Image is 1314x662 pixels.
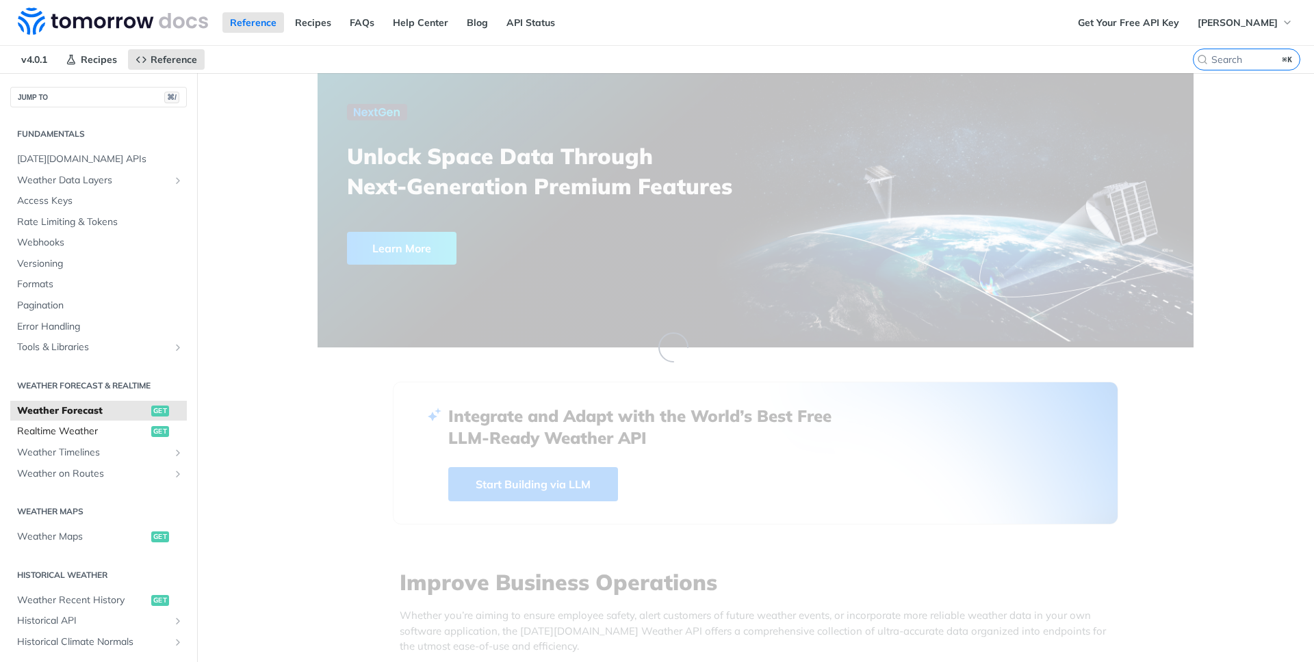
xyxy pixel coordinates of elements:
span: [DATE][DOMAIN_NAME] APIs [17,153,183,166]
span: Weather Recent History [17,594,148,607]
button: JUMP TO⌘/ [10,87,187,107]
span: Weather Forecast [17,404,148,418]
svg: Search [1197,54,1208,65]
kbd: ⌘K [1279,53,1296,66]
span: Weather on Routes [17,467,169,481]
span: [PERSON_NAME] [1198,16,1278,29]
a: Historical APIShow subpages for Historical API [10,611,187,631]
a: Weather on RoutesShow subpages for Weather on Routes [10,464,187,484]
button: Show subpages for Tools & Libraries [172,342,183,353]
span: Versioning [17,257,183,271]
button: Show subpages for Weather Data Layers [172,175,183,186]
span: Rate Limiting & Tokens [17,215,183,229]
span: Realtime Weather [17,425,148,438]
a: Weather Forecastget [10,401,187,421]
a: Realtime Weatherget [10,421,187,442]
a: Historical Climate NormalsShow subpages for Historical Climate Normals [10,632,187,652]
span: Error Handling [17,320,183,334]
a: Versioning [10,254,187,274]
a: Weather Mapsget [10,527,187,547]
a: Access Keys [10,191,187,211]
span: get [151,531,169,542]
a: Error Handling [10,317,187,337]
span: Weather Maps [17,530,148,544]
span: Reference [151,53,197,66]
h2: Weather Maps [10,505,187,518]
a: Rate Limiting & Tokens [10,212,187,233]
span: get [151,595,169,606]
a: Help Center [385,12,456,33]
span: get [151,406,169,416]
img: Tomorrow.io Weather API Docs [18,8,208,35]
h2: Fundamentals [10,128,187,140]
h2: Weather Forecast & realtime [10,380,187,392]
a: Weather TimelinesShow subpages for Weather Timelines [10,442,187,463]
button: [PERSON_NAME] [1190,12,1300,33]
span: Recipes [81,53,117,66]
a: Reference [222,12,284,33]
button: Show subpages for Historical Climate Normals [172,637,183,648]
a: Recipes [58,49,125,70]
span: Pagination [17,299,183,313]
a: API Status [499,12,563,33]
a: Get Your Free API Key [1070,12,1187,33]
a: Weather Data LayersShow subpages for Weather Data Layers [10,170,187,191]
span: v4.0.1 [14,49,55,70]
span: Weather Timelines [17,446,169,460]
span: Historical API [17,614,169,628]
a: Formats [10,274,187,295]
a: Webhooks [10,233,187,253]
a: Weather Recent Historyget [10,590,187,611]
a: Reference [128,49,205,70]
a: Tools & LibrariesShow subpages for Tools & Libraries [10,337,187,358]
a: Recipes [287,12,339,33]
a: Blog [459,12,495,33]
a: FAQs [342,12,382,33]
h2: Historical Weather [10,569,187,581]
span: get [151,426,169,437]
span: Historical Climate Normals [17,635,169,649]
a: [DATE][DOMAIN_NAME] APIs [10,149,187,170]
span: ⌘/ [164,92,179,103]
a: Pagination [10,295,187,316]
span: Access Keys [17,194,183,208]
span: Weather Data Layers [17,174,169,187]
span: Formats [17,278,183,291]
span: Webhooks [17,236,183,250]
button: Show subpages for Weather on Routes [172,468,183,479]
span: Tools & Libraries [17,341,169,354]
button: Show subpages for Weather Timelines [172,447,183,458]
button: Show subpages for Historical API [172,615,183,626]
